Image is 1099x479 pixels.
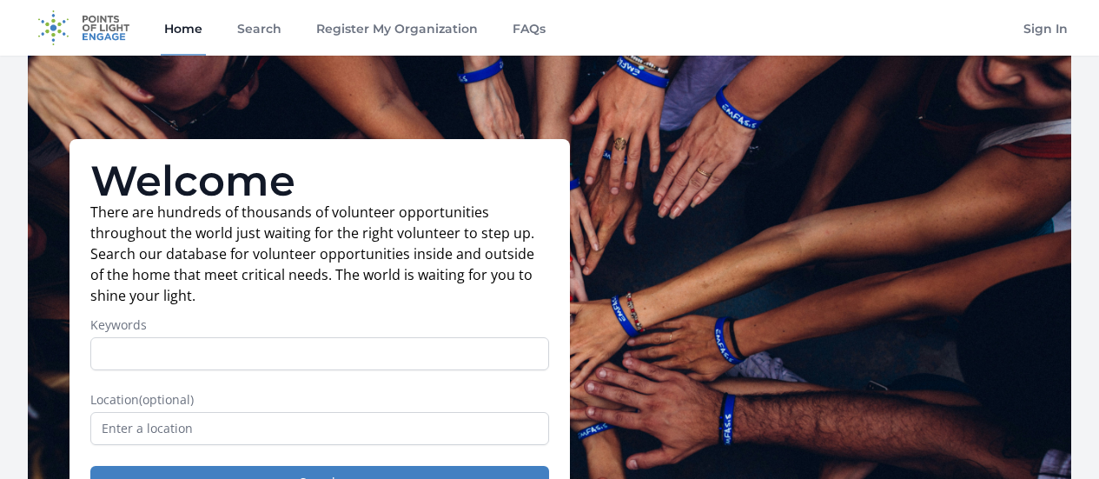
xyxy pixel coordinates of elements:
[90,202,549,306] p: There are hundreds of thousands of volunteer opportunities throughout the world just waiting for ...
[90,316,549,334] label: Keywords
[90,391,549,409] label: Location
[90,412,549,445] input: Enter a location
[139,391,194,408] span: (optional)
[90,160,549,202] h1: Welcome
